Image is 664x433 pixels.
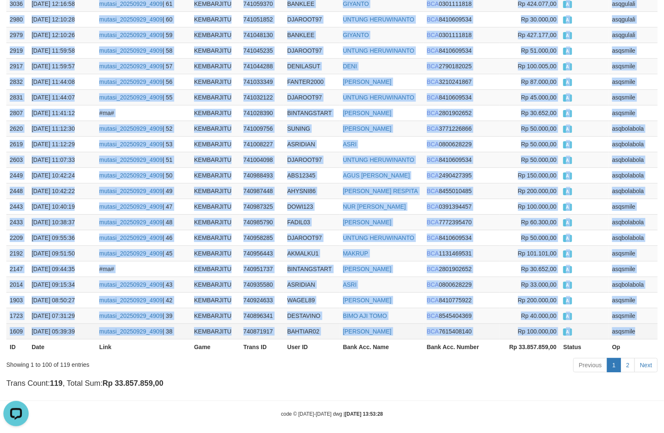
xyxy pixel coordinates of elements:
td: 2979 [6,27,28,43]
span: Rp 60.300,00 [521,219,556,226]
a: mutasi_20250929_4909 [99,172,162,179]
td: | 56 [96,74,191,89]
span: Rp 50.000,00 [521,156,556,163]
span: BCA [427,141,439,148]
td: 2807 [6,105,28,121]
td: BINTANGSTART [284,105,340,121]
span: Rp 150.000,00 [518,172,557,179]
td: KEMBARJITU [191,167,240,183]
td: 2620 [6,121,28,136]
td: [DATE] 10:40:19 [28,199,96,214]
span: Rp 87.000,00 [521,78,556,85]
span: Rp 100.005,00 [518,63,557,70]
span: Rp 30.000,00 [521,16,556,23]
a: mutasi_20250929_4909 [99,188,162,194]
td: KEMBARJITU [191,152,240,167]
span: Rp 427.177,00 [518,32,557,38]
a: mutasi_20250929_4909 [99,328,162,335]
td: 1723 [6,308,28,323]
span: BCA [427,188,439,194]
span: BCA [427,16,439,23]
td: 740871917 [240,323,284,339]
td: asqsmile [609,89,658,105]
th: Game [191,339,240,355]
td: asqsmile [609,323,658,339]
td: 1903 [6,292,28,308]
td: KEMBARJITU [191,121,240,136]
a: mutasi_20250929_4909 [99,281,162,288]
td: FANTER2000 [284,74,340,89]
span: Approved [563,188,572,195]
span: BCA [427,297,439,304]
td: KEMBARJITU [191,27,240,43]
a: mutasi_20250929_4909 [99,234,162,241]
td: | 55 [96,89,191,105]
span: Rp 30.652,00 [521,266,556,272]
span: BCA [427,78,439,85]
td: 0301111818 [424,27,500,43]
span: Approved [563,157,572,164]
span: BCA [427,110,439,116]
td: 740951737 [240,261,284,277]
td: 740988493 [240,167,284,183]
a: GIYANTO [343,0,369,7]
span: BCA [427,250,439,257]
span: Rp 424.077,00 [518,0,557,7]
a: Previous [573,358,607,372]
span: Rp 51.000,00 [521,47,556,54]
span: Approved [563,266,572,273]
span: Rp 200.000,00 [518,188,557,194]
td: 3210241867 [424,74,500,89]
td: 2790182025 [424,58,500,74]
td: 8410775922 [424,292,500,308]
td: 1609 [6,323,28,339]
strong: Rp 33.857.859,00 [509,344,556,350]
a: UNTUNG HERUWINANTO [343,47,414,54]
td: asqsmile [609,245,658,261]
a: mutasi_20250929_4909 [99,297,162,304]
td: [DATE] 09:51:50 [28,245,96,261]
span: BCA [427,219,439,226]
span: BCA [427,172,439,179]
span: Approved [563,328,572,336]
td: WAGEL89 [284,292,340,308]
td: 740987325 [240,199,284,214]
td: | 59 [96,27,191,43]
td: 2448 [6,183,28,199]
td: [DATE] 11:59:58 [28,43,96,58]
span: Rp 30.652,00 [521,110,556,116]
td: 1131469531 [424,245,500,261]
td: | 53 [96,136,191,152]
a: ASRI [343,281,357,288]
td: [DATE] 07:31:29 [28,308,96,323]
td: KEMBARJITU [191,105,240,121]
td: [DATE] 11:12:30 [28,121,96,136]
td: 2433 [6,214,28,230]
td: 8410609534 [424,89,500,105]
td: [DATE] 10:42:22 [28,183,96,199]
span: BCA [427,32,439,38]
td: asqsmile [609,74,658,89]
td: KEMBARJITU [191,292,240,308]
td: 7772395470 [424,214,500,230]
span: Rp 33.000,00 [521,281,556,288]
td: 2831 [6,89,28,105]
td: 3771226866 [424,121,500,136]
td: KEMBARJITU [191,136,240,152]
th: Date [28,339,96,355]
span: Rp 50.000,00 [521,125,556,132]
span: BCA [427,63,439,70]
span: Approved [563,219,572,226]
span: Approved [563,250,572,258]
th: Bank Acc. Name [340,339,424,355]
td: [DATE] 10:38:37 [28,214,96,230]
td: 740985790 [240,214,284,230]
td: 0800628229 [424,277,500,292]
a: UNTUNG HERUWINANTO [343,94,414,101]
td: KEMBARJITU [191,11,240,27]
td: BANKLEE [284,27,340,43]
a: mutasi_20250929_4909 [99,250,162,257]
td: KEMBARJITU [191,323,240,339]
td: asqsmile [609,261,658,277]
a: mutasi_20250929_4909 [99,16,162,23]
